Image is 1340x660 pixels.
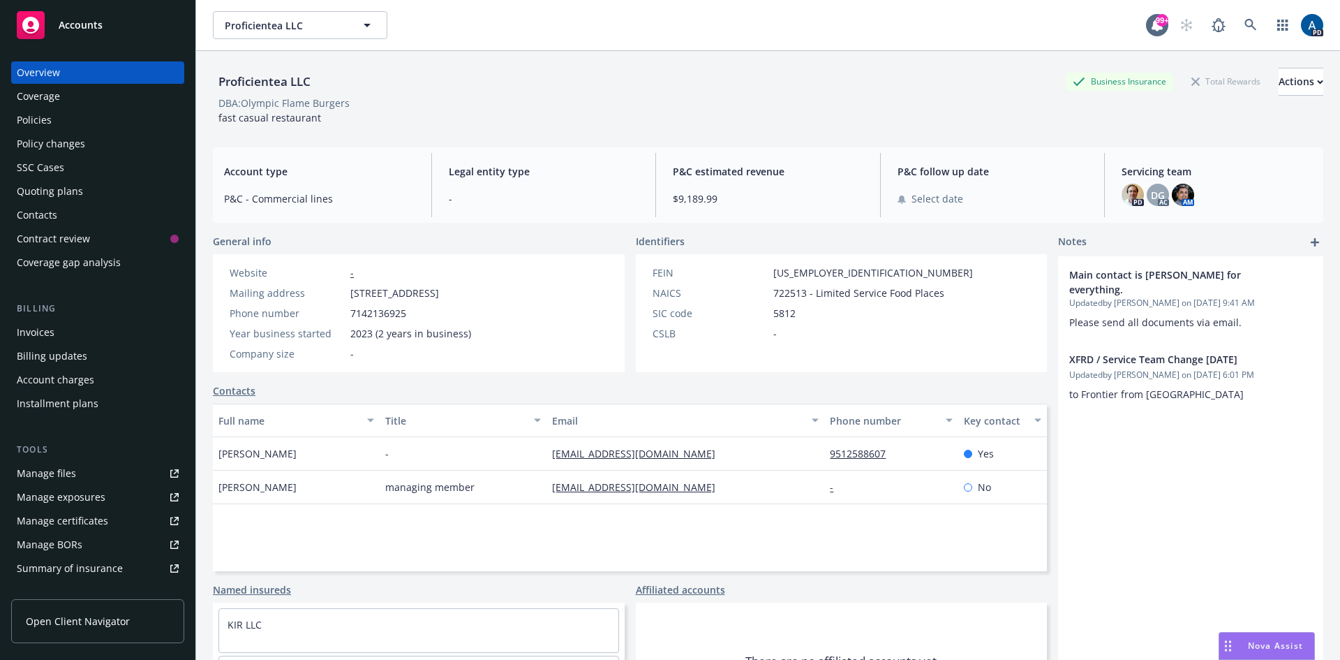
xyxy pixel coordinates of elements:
div: CSLB [653,326,768,341]
a: Manage certificates [11,510,184,532]
div: Summary of insurance [17,557,123,580]
a: Policy changes [11,133,184,155]
div: Billing updates [17,345,87,367]
div: Phone number [230,306,345,321]
a: Accounts [11,6,184,45]
div: DBA: Olympic Flame Burgers [218,96,350,110]
button: Actions [1279,68,1323,96]
span: [PERSON_NAME] [218,480,297,494]
a: - [350,266,354,279]
span: $9,189.99 [673,191,863,206]
a: Manage files [11,462,184,485]
span: Identifiers [636,234,685,249]
a: Start snowing [1172,11,1200,39]
div: Manage certificates [17,510,108,532]
div: FEIN [653,265,768,280]
a: - [830,481,844,494]
div: Phone number [830,413,937,428]
a: Manage BORs [11,534,184,556]
a: Affiliated accounts [636,582,725,597]
span: XFRD / Service Team Change [DATE] [1069,352,1276,367]
div: Main contact is [PERSON_NAME] for everything.Updatedby [PERSON_NAME] on [DATE] 9:41 AMPlease send... [1058,256,1323,341]
span: DG [1151,188,1165,203]
div: Mailing address [230,286,345,300]
span: General info [213,234,271,249]
span: - [449,191,639,206]
button: Proficientea LLC [213,11,387,39]
a: Contacts [213,383,255,398]
a: Quoting plans [11,180,184,203]
span: Please send all documents via email. [1069,316,1242,329]
div: Manage exposures [17,486,105,508]
span: Account type [224,164,415,179]
span: Updated by [PERSON_NAME] on [DATE] 9:41 AM [1069,297,1312,309]
div: Website [230,265,345,280]
span: Accounts [59,20,103,31]
div: Proficientea LLC [213,73,316,91]
a: Billing updates [11,345,184,367]
a: Named insureds [213,582,291,597]
a: Invoices [11,321,184,344]
span: fast casual restaurant [218,111,321,124]
div: Business Insurance [1066,73,1173,90]
a: Coverage gap analysis [11,251,184,274]
button: Phone number [824,404,958,437]
a: Coverage [11,85,184,108]
div: Policy changes [17,133,85,155]
span: P&C - Commercial lines [224,191,415,206]
a: Overview [11,61,184,84]
div: Contacts [17,204,57,226]
div: Quoting plans [17,180,83,203]
div: Tools [11,443,184,457]
span: P&C estimated revenue [673,164,863,179]
a: KIR LLC [228,618,262,631]
span: Select date [911,191,963,206]
span: No [978,480,991,494]
span: Notes [1058,234,1087,251]
div: Full name [218,413,359,428]
a: Search [1237,11,1265,39]
a: Contract review [11,228,184,250]
div: Total Rewards [1184,73,1267,90]
a: Installment plans [11,393,184,415]
span: - [773,326,777,341]
div: Contract review [17,228,90,250]
span: P&C follow up date [898,164,1088,179]
span: 7142136925 [350,306,406,321]
a: Summary of insurance [11,557,184,580]
div: Drag to move [1219,633,1237,659]
div: Invoices [17,321,54,344]
span: [US_EMPLOYER_IDENTIFICATION_NUMBER] [773,265,973,280]
div: Actions [1279,68,1323,95]
a: Switch app [1269,11,1297,39]
div: SIC code [653,306,768,321]
a: Contacts [11,204,184,226]
div: Manage BORs [17,534,82,556]
div: XFRD / Service Team Change [DATE]Updatedby [PERSON_NAME] on [DATE] 6:01 PMto Frontier from [GEOGR... [1058,341,1323,413]
span: - [385,446,389,461]
a: Policies [11,109,184,131]
span: 5812 [773,306,796,321]
button: Email [546,404,824,437]
div: Title [385,413,526,428]
span: Servicing team [1122,164,1312,179]
img: photo [1172,184,1194,206]
div: Account charges [17,369,94,391]
div: Coverage [17,85,60,108]
span: Main contact is [PERSON_NAME] for everything. [1069,267,1276,297]
span: Nova Assist [1248,640,1303,652]
a: SSC Cases [11,156,184,179]
div: Installment plans [17,393,98,415]
img: photo [1122,184,1144,206]
div: Email [552,413,803,428]
a: [EMAIL_ADDRESS][DOMAIN_NAME] [552,481,727,494]
span: managing member [385,480,475,494]
button: Nova Assist [1219,632,1315,660]
div: Overview [17,61,60,84]
span: [STREET_ADDRESS] [350,286,439,300]
button: Full name [213,404,380,437]
div: Policies [17,109,52,131]
div: Manage files [17,462,76,485]
span: Proficientea LLC [225,18,345,33]
button: Key contact [958,404,1047,437]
